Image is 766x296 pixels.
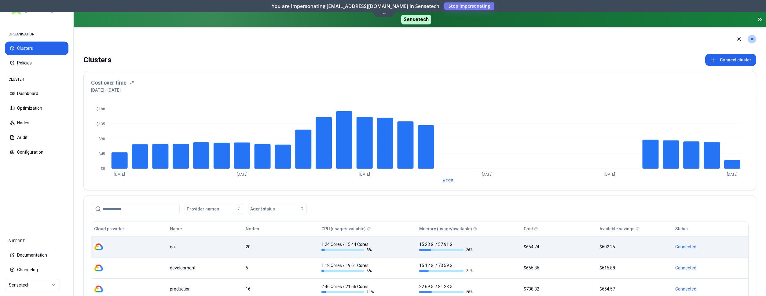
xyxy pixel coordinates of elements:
button: Policies [5,56,68,70]
div: Connected [675,244,746,250]
tspan: $180 [97,107,105,111]
div: 6 % [321,269,375,273]
img: gcp [94,263,103,272]
div: $655.36 [524,265,594,271]
tspan: [DATE] [359,172,370,177]
tspan: $45 [99,152,105,156]
button: CPU (usage/available) [321,223,366,235]
tspan: [DATE] [604,172,615,177]
span: Provider names [187,206,219,212]
button: Cloud provider [94,223,124,235]
div: ORGANISATION [5,28,68,40]
button: Memory (usage/available) [419,223,472,235]
div: $738.32 [524,286,594,292]
span: Sensetech [401,15,431,24]
div: $615.88 [599,265,670,271]
div: Connected [675,265,746,271]
tspan: $135 [97,122,105,126]
button: Nodes [246,223,259,235]
div: SUPPORT [5,235,68,247]
div: 22.69 Gi / 81.23 Gi [419,283,473,294]
button: Connect cluster [705,54,756,66]
span: cost [446,178,453,182]
div: 1.18 Cores / 19.61 Cores [321,262,375,273]
div: CLUSTER [5,73,68,86]
div: 21 % [419,269,473,273]
tspan: [DATE] [114,172,125,177]
div: 28 % [419,290,473,294]
button: Clusters [5,42,68,55]
div: 11 % [321,290,375,294]
p: [DATE] - [DATE] [91,87,121,93]
button: Nodes [5,116,68,130]
div: 26 % [419,247,473,252]
div: Connected [675,286,746,292]
span: Agent status [250,206,275,212]
button: Available savings [599,223,635,235]
div: 15.23 Gi / 57.91 Gi [419,241,473,252]
div: $602.25 [599,244,670,250]
div: Status [675,226,688,232]
button: Cost [524,223,533,235]
tspan: [DATE] [727,172,738,177]
tspan: $0 [101,166,105,171]
tspan: $90 [99,137,105,141]
button: Name [170,223,182,235]
div: qa [170,244,240,250]
div: 8 % [321,247,375,252]
div: 5 [246,265,316,271]
h3: Cost over time [91,79,126,87]
button: Documentation [5,248,68,262]
tspan: [DATE] [482,172,493,177]
div: development [170,265,240,271]
img: gcp [94,242,103,251]
button: Agent status [248,203,307,215]
div: $654.57 [599,286,670,292]
div: 1.24 Cores / 15.44 Cores [321,241,375,252]
div: 15.12 Gi / 73.59 Gi [419,262,473,273]
button: Configuration [5,145,68,159]
div: Clusters [83,54,112,66]
div: 20 [246,244,316,250]
div: $654.74 [524,244,594,250]
div: production [170,286,240,292]
div: 2.46 Cores / 21.66 Cores [321,283,375,294]
div: 16 [246,286,316,292]
button: Audit [5,131,68,144]
button: Dashboard [5,87,68,100]
tspan: [DATE] [237,172,247,177]
button: Optimization [5,101,68,115]
button: Provider names [185,203,243,215]
img: gcp [94,284,103,294]
button: Changelog [5,263,68,276]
